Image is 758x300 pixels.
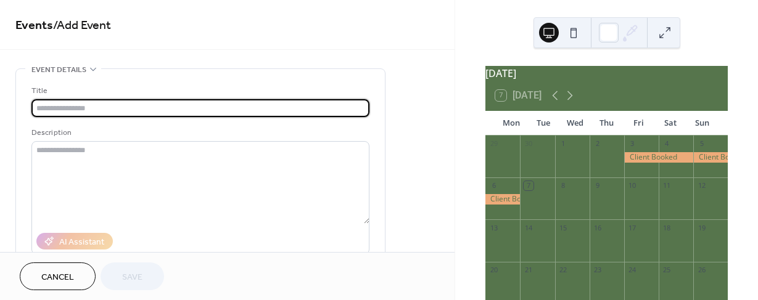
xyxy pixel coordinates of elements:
[524,181,533,190] div: 7
[559,266,568,275] div: 22
[31,63,86,76] span: Event details
[662,139,672,148] div: 4
[697,223,706,232] div: 19
[628,139,637,148] div: 3
[662,266,672,275] div: 25
[495,111,527,136] div: Mon
[485,66,728,81] div: [DATE]
[662,181,672,190] div: 11
[662,223,672,232] div: 18
[527,111,559,136] div: Tue
[31,84,367,97] div: Title
[628,223,637,232] div: 17
[41,271,74,284] span: Cancel
[524,223,533,232] div: 14
[559,223,568,232] div: 15
[31,126,367,139] div: Description
[628,266,637,275] div: 24
[489,181,498,190] div: 6
[591,111,623,136] div: Thu
[489,139,498,148] div: 29
[593,139,603,148] div: 2
[15,14,53,38] a: Events
[489,266,498,275] div: 20
[53,14,111,38] span: / Add Event
[654,111,686,136] div: Sat
[489,223,498,232] div: 13
[524,139,533,148] div: 30
[20,262,96,290] button: Cancel
[524,266,533,275] div: 21
[593,181,603,190] div: 9
[593,266,603,275] div: 23
[485,194,520,205] div: Client Booked
[559,111,591,136] div: Wed
[559,181,568,190] div: 8
[686,111,718,136] div: Sun
[622,111,654,136] div: Fri
[628,181,637,190] div: 10
[593,223,603,232] div: 16
[697,181,706,190] div: 12
[697,139,706,148] div: 5
[697,266,706,275] div: 26
[559,139,568,148] div: 1
[624,152,693,163] div: Client Booked
[693,152,728,163] div: Client Booked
